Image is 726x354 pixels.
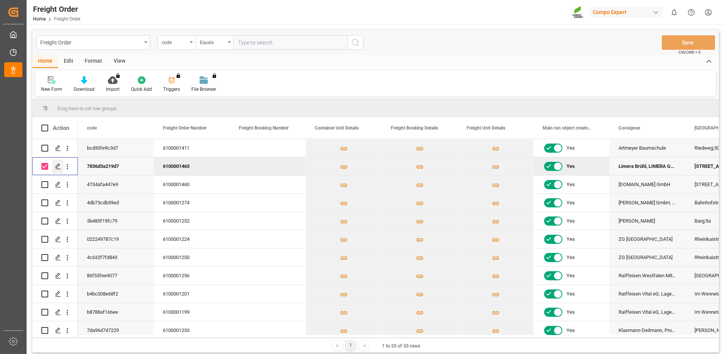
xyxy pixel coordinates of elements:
[32,267,78,285] div: Press SPACE to select this row.
[162,37,188,46] div: code
[609,157,685,175] div: Limera Brühl, LIMERA Gartenbauservice GmbH & Co.
[683,4,700,21] button: Help Center
[346,341,355,350] div: 1
[32,285,78,303] div: Press SPACE to select this row.
[154,230,230,248] div: 6100001224
[590,5,666,19] button: Compo Expert
[567,139,575,157] span: Yes
[154,248,230,266] div: 6100001250
[78,175,154,193] div: 4734afa447e9
[53,125,69,131] div: Action
[78,248,154,266] div: 4c632f7fd843
[391,125,438,131] span: Freight Booking Details
[154,303,230,321] div: 6100001199
[108,55,131,68] div: View
[78,194,154,212] div: 4db73cdb59ed
[154,267,230,284] div: 6100001256
[158,35,196,50] button: open menu
[567,231,575,248] span: Yes
[567,285,575,303] span: Yes
[32,248,78,267] div: Press SPACE to select this row.
[567,249,575,266] span: Yes
[154,321,230,339] div: 6100001233
[679,49,701,55] span: Ctrl/CMD + S
[609,303,685,321] div: Raiffeisen Vital eG, Lager Bremke
[609,267,685,284] div: Raiffeisen Westfalen Mitte eG, [GEOGRAPHIC_DATA], Betrieb 8131026
[32,157,78,175] div: Press SPACE to deselect this row.
[609,194,685,212] div: [PERSON_NAME] GmbH, Agrarhandel
[32,230,78,248] div: Press SPACE to select this row.
[87,125,97,131] span: code
[41,86,62,93] div: New Form
[609,139,685,157] div: Artmeyer Baumschule
[234,35,347,50] input: Type to search
[347,35,363,50] button: search button
[609,321,685,339] div: Klasmann-Deilmann, Produktionsgesellschaft Süd, mbH & Co. KG
[57,106,117,111] span: Drag here to set row groups
[32,55,58,68] div: Home
[78,212,154,230] div: 3b485f19fc79
[78,285,154,303] div: b4bc008e68f2
[609,175,685,193] div: [DOMAIN_NAME] GmbH
[32,175,78,194] div: Press SPACE to select this row.
[78,230,154,248] div: 022249787c19
[32,212,78,230] div: Press SPACE to select this row.
[609,285,685,303] div: Raiffeisen Vital eG, Lager Bremke
[609,230,685,248] div: ZG [GEOGRAPHIC_DATA]
[567,322,575,339] span: Yes
[196,35,234,50] button: open menu
[131,86,152,93] div: Quick Add
[239,125,289,131] span: Freight Booking Number
[154,139,230,157] div: 6100001411
[619,125,640,131] span: Consignee
[40,37,142,47] div: Freight Order
[74,86,95,93] div: Download
[78,321,154,339] div: 7da96d747229
[78,267,154,284] div: 86f55fee9077
[79,55,108,68] div: Format
[200,37,226,46] div: Equals
[154,212,230,230] div: 6100001252
[33,3,80,15] div: Freight Order
[666,4,683,21] button: show 0 new notifications
[32,194,78,212] div: Press SPACE to select this row.
[609,212,685,230] div: [PERSON_NAME]
[567,303,575,321] span: Yes
[36,35,150,50] button: open menu
[609,248,685,266] div: ZG [GEOGRAPHIC_DATA]
[567,176,575,193] span: Yes
[163,125,207,131] span: Freight Order Number
[567,267,575,284] span: Yes
[32,303,78,321] div: Press SPACE to select this row.
[567,158,575,175] span: Yes
[78,157,154,175] div: 7836d3a219d7
[58,55,79,68] div: Edit
[467,125,505,131] span: Freight Unit Details
[590,7,663,18] div: Compo Expert
[382,342,420,350] div: 1 to 33 of 33 rows
[32,321,78,340] div: Press SPACE to select this row.
[154,157,230,175] div: 6100001463
[78,303,154,321] div: b8788af166ee
[78,139,154,157] div: bcd30fe9c3d7
[567,194,575,212] span: Yes
[567,212,575,230] span: Yes
[154,194,230,212] div: 6100001274
[154,175,230,193] div: 6100001460
[33,16,46,22] a: Home
[315,125,359,131] span: Container Unit Details
[662,35,715,50] button: Save
[154,285,230,303] div: 6100001201
[543,125,593,131] span: Main run object created Status
[572,6,584,19] img: Screenshot%202023-09-29%20at%2010.02.21.png_1712312052.png
[32,139,78,157] div: Press SPACE to select this row.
